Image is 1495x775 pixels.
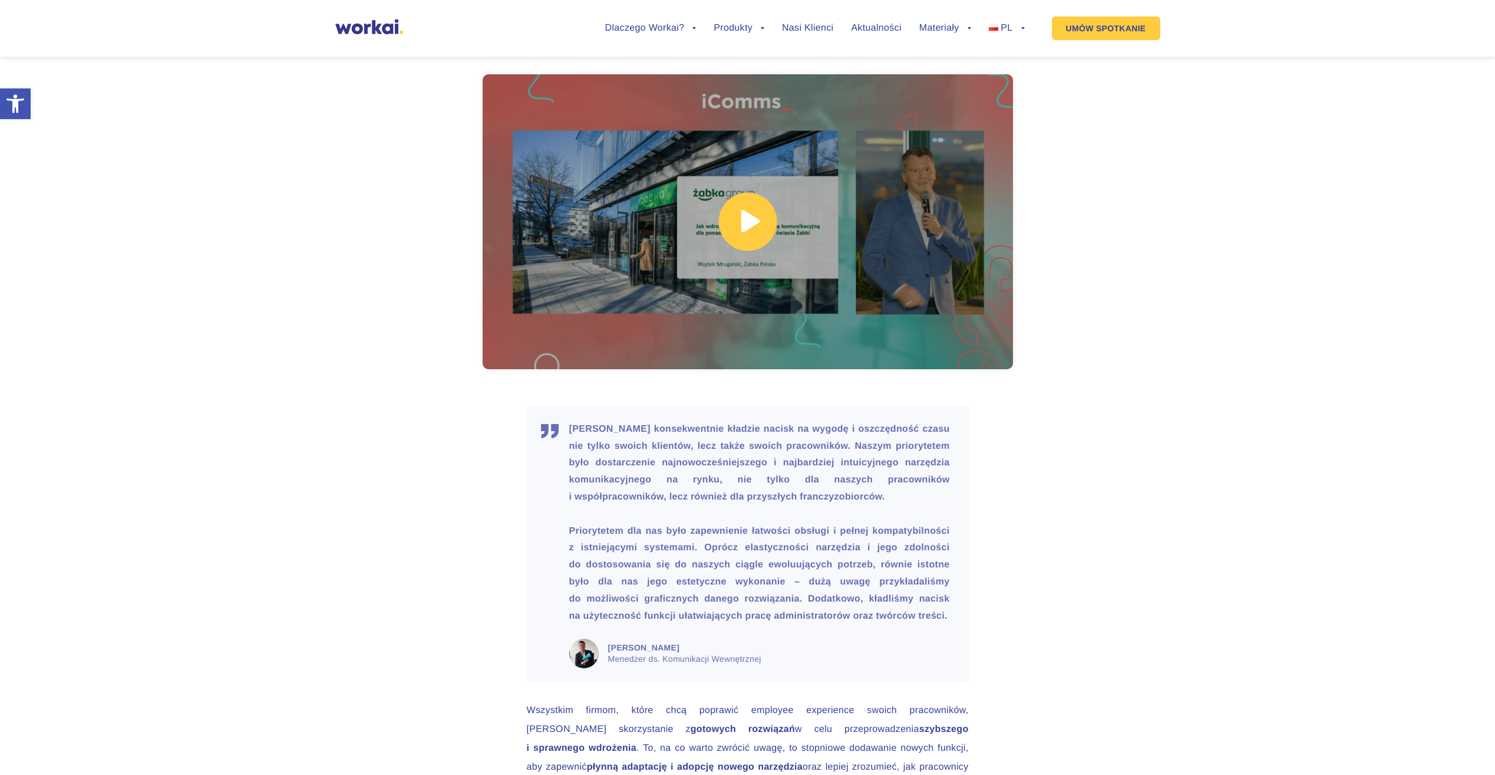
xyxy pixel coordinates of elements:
[605,24,697,33] a: Dlaczego Workai?
[691,724,795,734] strong: gotowych rozwiązań
[1052,17,1160,40] a: UMÓW SPOTKANIE
[1001,23,1012,33] span: PL
[587,762,803,772] strong: płynną adaptację i adopcję nowego narzędzia
[569,421,950,625] p: [PERSON_NAME] konsekwentnie kładzie nacisk na wygodę i oszczędność czasu nie tylko swoich klientó...
[569,639,599,668] img: Wojtek Mrugalski
[851,24,901,33] a: Aktualności
[919,24,971,33] a: Materiały
[989,24,1025,33] a: PL
[782,24,833,33] a: Nasi Klienci
[608,643,680,652] b: [PERSON_NAME]
[714,24,764,33] a: Produkty
[608,654,948,665] em: Menedżer ds. Komunikacji Wewnętrznej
